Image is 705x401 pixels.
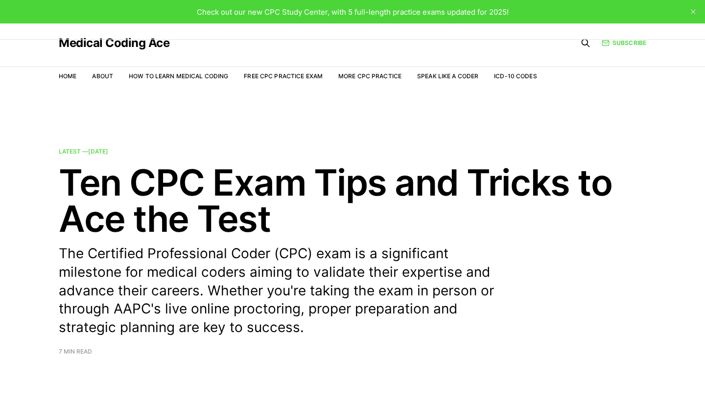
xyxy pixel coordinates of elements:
h2: Ten CPC Exam Tips and Tricks to Ace the Test [59,164,646,237]
a: Subscribe [602,38,646,47]
a: Medical Coding Ace [59,37,169,49]
a: Latest —[DATE] Ten CPC Exam Tips and Tricks to Ace the Test The Certified Professional Coder (CPC... [59,149,646,355]
iframe: portal-trigger [542,353,705,401]
a: How to Learn Medical Coding [129,72,228,80]
span: 7 min read [59,349,92,355]
a: About [92,72,113,80]
button: close [685,4,701,20]
a: Speak Like a Coder [417,72,478,80]
time: [DATE] [88,148,108,155]
a: More CPC Practice [338,72,401,80]
a: Free CPC Practice Exam [244,72,323,80]
a: Home [59,72,76,80]
a: ICD-10 Codes [494,72,537,80]
span: Check out our new CPC Study Center, with 5 full-length practice exams updated for 2025! [197,7,509,17]
span: Latest — [59,148,108,155]
p: The Certified Professional Coder (CPC) exam is a significant milestone for medical coders aiming ... [59,245,509,337]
